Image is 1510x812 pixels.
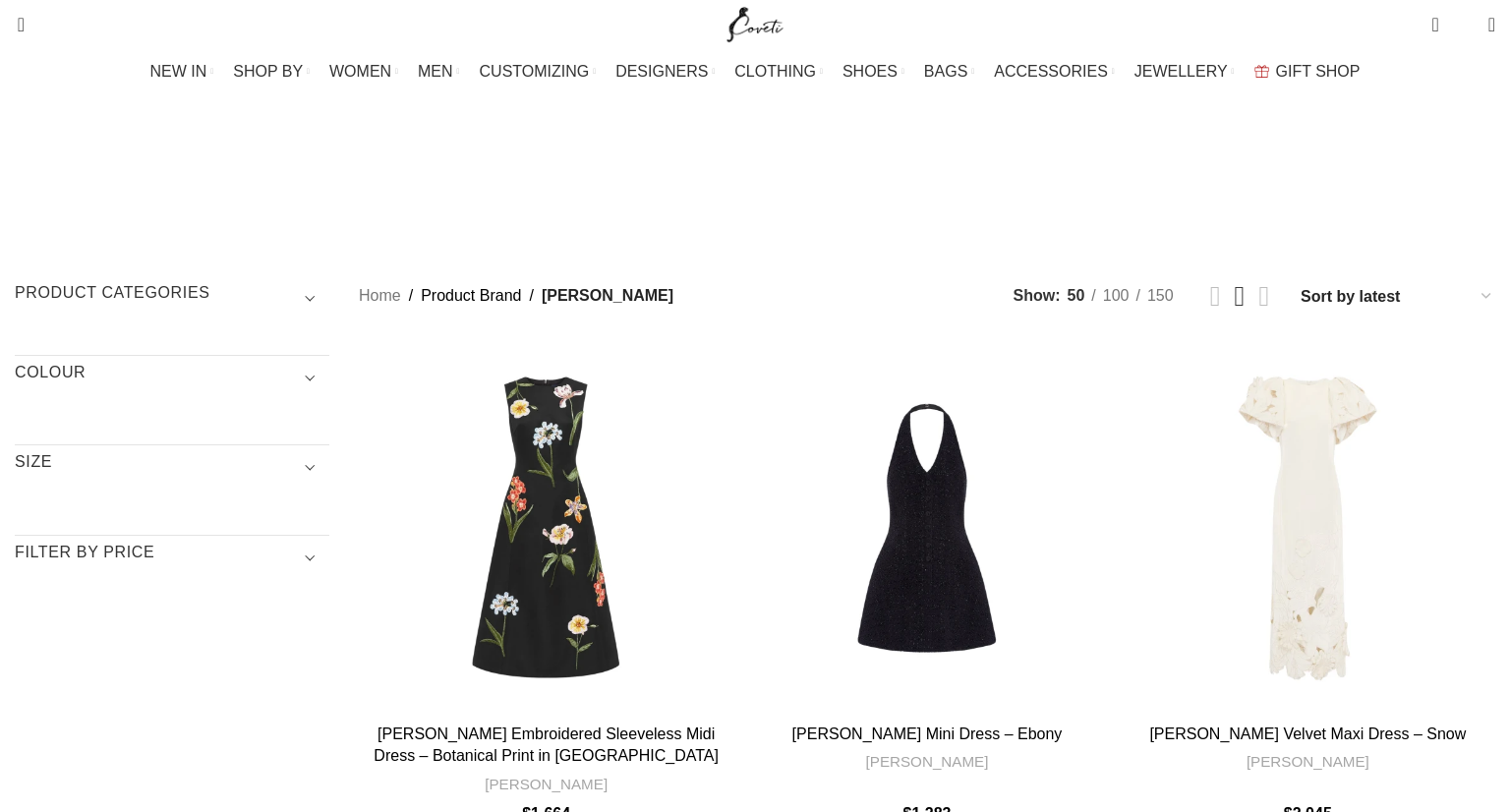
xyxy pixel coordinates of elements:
span: JEWELLERY [1134,62,1228,81]
span: WOMEN [329,62,391,81]
a: [PERSON_NAME] [866,751,989,772]
span: 0 [1458,20,1473,34]
a: [PERSON_NAME] [485,774,608,794]
a: NEW IN [150,52,214,91]
a: 0 [1422,5,1448,44]
a: Jessie Halterneck Mini Dress – Ebony [739,340,1114,715]
span: ACCESSORIES [994,62,1108,81]
h3: COLOUR [15,362,329,395]
a: Search [5,5,25,44]
img: GiftBag [1254,65,1269,78]
a: Lucinda Velvet Maxi Dress – Snow [1121,340,1495,715]
div: My Wishlist [1454,5,1474,44]
span: SHOP BY [233,62,303,81]
a: WOMEN [329,52,398,91]
span: GIFT SHOP [1276,62,1361,81]
div: Main navigation [5,52,1505,91]
a: MEN [418,52,459,91]
span: SHOES [842,62,898,81]
a: [PERSON_NAME] Embroidered Sleeveless Midi Dress – Botanical Print in [GEOGRAPHIC_DATA] [374,725,719,764]
h3: SIZE [15,451,329,485]
span: CLOTHING [734,62,816,81]
a: SHOP BY [233,52,310,91]
a: GIFT SHOP [1254,52,1361,91]
a: [PERSON_NAME] Mini Dress – Ebony [792,725,1063,742]
a: CUSTOMIZING [480,52,597,91]
a: Site logo [723,15,788,31]
span: DESIGNERS [615,62,708,81]
h3: Product categories [15,282,329,316]
a: BAGS [924,52,974,91]
span: 0 [1433,10,1448,25]
a: JEWELLERY [1134,52,1235,91]
span: NEW IN [150,62,207,81]
a: ACCESSORIES [994,52,1115,91]
a: [PERSON_NAME] [1247,751,1369,772]
a: Cleo Embroidered Sleeveless Midi Dress – Botanical Print in Ebony [359,340,733,715]
span: BAGS [924,62,967,81]
a: [PERSON_NAME] Velvet Maxi Dress – Snow [1149,725,1466,742]
h3: Filter by price [15,542,329,575]
a: DESIGNERS [615,52,715,91]
span: MEN [418,62,453,81]
a: CLOTHING [734,52,823,91]
a: SHOES [842,52,904,91]
span: CUSTOMIZING [480,62,590,81]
